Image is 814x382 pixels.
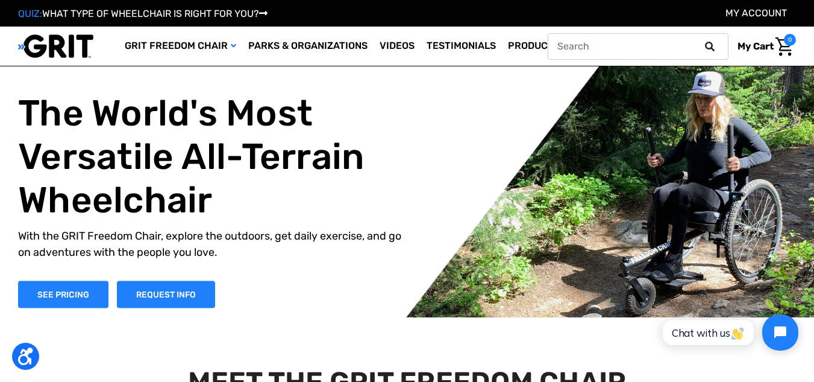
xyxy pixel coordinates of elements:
[775,37,793,56] img: Cart
[18,91,416,221] h1: The World's Most Versatile All-Terrain Wheelchair
[18,228,416,260] p: With the GRIT Freedom Chair, explore the outdoors, get daily exercise, and go on adventures with ...
[117,281,215,308] a: Slide number 1, Request Information
[737,40,774,52] span: My Cart
[574,27,656,66] a: Learn More
[175,49,240,61] span: Phone Number
[725,7,787,19] a: Account
[242,27,374,66] a: Parks & Organizations
[18,34,93,59] img: GRIT All-Terrain Wheelchair and Mobility Equipment
[784,34,796,46] span: 0
[502,27,574,66] a: Products
[728,34,796,59] a: Cart with 0 items
[650,304,809,361] iframe: Tidio Chat
[421,27,502,66] a: Testimonials
[374,27,421,66] a: Videos
[119,27,242,66] a: GRIT Freedom Chair
[548,33,728,60] input: Search
[18,8,42,19] span: QUIZ:
[18,8,268,19] a: QUIZ:WHAT TYPE OF WHEELCHAIR IS RIGHT FOR YOU?
[18,281,108,308] a: Shop Now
